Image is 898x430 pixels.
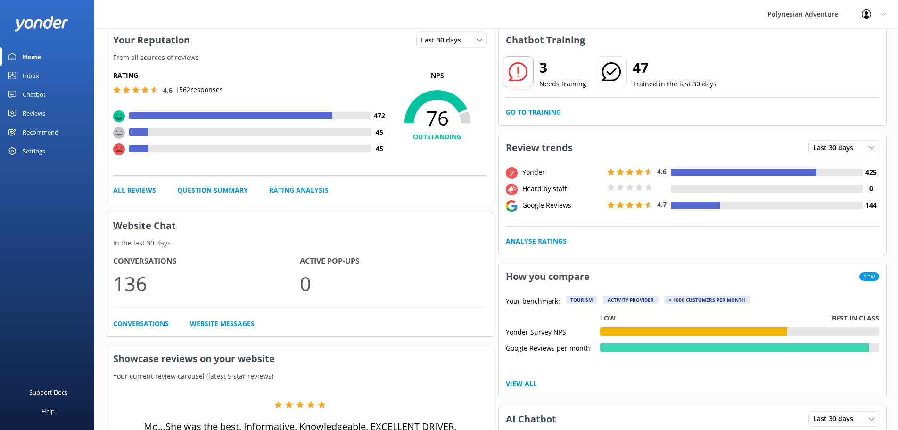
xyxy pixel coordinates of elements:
[506,379,537,389] a: View All
[633,79,717,89] p: Trained in the last 30 days
[657,167,667,176] span: 4.6
[539,79,586,89] p: Needs training
[520,167,605,177] div: Yonder
[506,296,560,307] p: Your benchmark:
[300,255,486,268] h4: Active Pop-ups
[657,200,667,209] span: 4.7
[23,47,41,66] div: Home
[190,319,255,329] a: Website Messages
[106,371,494,381] p: Your current review carousel (latest 5 star reviews)
[113,70,388,81] h5: Rating
[499,264,597,289] h3: How you compare
[113,185,156,195] a: All Reviews
[106,238,494,248] p: In the last 30 days
[863,200,879,211] h4: 144
[14,16,68,32] img: yonder-white-logo.png
[29,383,67,402] div: Support Docs
[813,413,859,424] span: Last 30 days
[23,104,45,123] div: Reviews
[566,296,597,304] div: Tourism
[633,56,717,79] h2: 47
[520,200,605,211] div: Google Reviews
[664,296,750,304] div: > 1000 customers per month
[23,123,58,142] div: Recommend
[113,319,169,329] a: Conversations
[600,313,616,323] p: Low
[388,106,487,130] span: 76
[113,268,300,299] p: 136
[177,185,248,195] a: Question Summary
[163,85,173,94] span: 4.6
[499,28,592,52] h3: Chatbot Training
[175,84,223,95] p: | 562 responses
[23,66,39,85] div: Inbox
[113,255,300,268] h4: Conversations
[371,110,388,121] h4: 472
[23,85,46,104] div: Chatbot
[863,184,879,194] h4: 0
[520,184,605,194] div: Heard by staff
[832,313,879,323] p: Best in class
[499,135,580,160] h3: Review trends
[106,28,197,52] h3: Your Reputation
[506,327,600,336] div: Yonder Survey NPS
[23,142,45,160] div: Settings
[388,70,487,81] p: NPS
[371,127,388,137] h4: 45
[106,346,494,371] h3: Showcase reviews on your website
[506,236,567,246] a: Analyse Ratings
[41,402,55,421] div: Help
[603,296,659,304] div: Activity Provider
[106,52,494,63] p: From all sources of reviews
[269,185,329,195] a: Rating Analysis
[371,143,388,154] h4: 45
[506,343,600,352] div: Google Reviews per month
[300,268,486,299] p: 0
[106,213,494,238] h3: Website Chat
[388,132,487,142] h4: OUTSTANDING
[506,107,561,118] a: Go to Training
[539,56,586,79] h2: 3
[813,143,859,153] span: Last 30 days
[859,272,879,281] span: New
[421,35,467,45] span: Last 30 days
[863,167,879,177] h4: 425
